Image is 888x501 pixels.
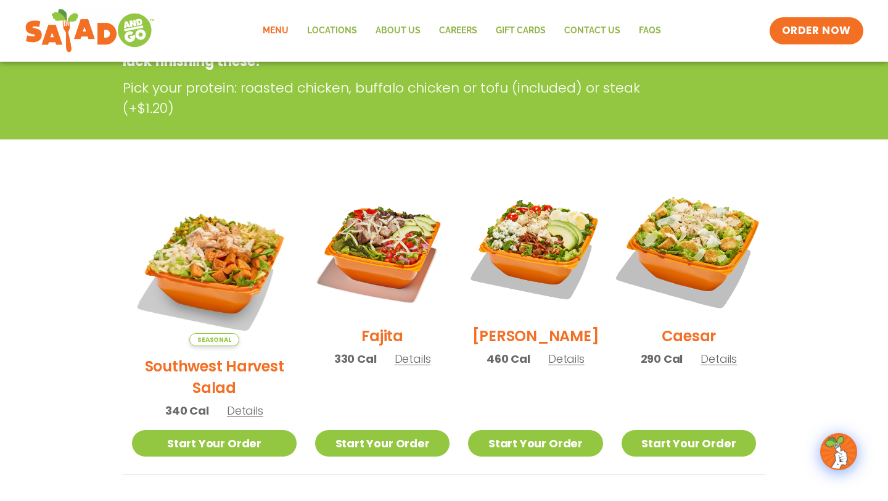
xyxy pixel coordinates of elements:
[189,333,239,346] span: Seasonal
[468,430,602,457] a: Start Your Order
[821,434,856,469] img: wpChatIcon
[548,351,585,366] span: Details
[555,17,630,45] a: Contact Us
[132,355,297,399] h2: Southwest Harvest Salad
[132,430,297,457] a: Start Your Order
[430,17,487,45] a: Careers
[770,17,863,44] a: ORDER NOW
[165,402,209,419] span: 340 Cal
[472,325,599,347] h2: [PERSON_NAME]
[123,78,672,118] p: Pick your protein: roasted chicken, buffalo chicken or tofu (included) or steak (+$1.20)
[298,17,366,45] a: Locations
[662,325,717,347] h2: Caesar
[361,325,403,347] h2: Fajita
[610,170,768,328] img: Product photo for Caesar Salad
[630,17,670,45] a: FAQs
[366,17,430,45] a: About Us
[334,350,377,367] span: 330 Cal
[132,181,297,346] img: Product photo for Southwest Harvest Salad
[468,181,602,316] img: Product photo for Cobb Salad
[315,181,450,316] img: Product photo for Fajita Salad
[253,17,670,45] nav: Menu
[227,403,263,418] span: Details
[641,350,683,367] span: 290 Cal
[253,17,298,45] a: Menu
[395,351,431,366] span: Details
[25,6,155,56] img: new-SAG-logo-768×292
[701,351,737,366] span: Details
[622,430,756,457] a: Start Your Order
[487,17,555,45] a: GIFT CARDS
[782,23,851,38] span: ORDER NOW
[315,430,450,457] a: Start Your Order
[487,350,530,367] span: 460 Cal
